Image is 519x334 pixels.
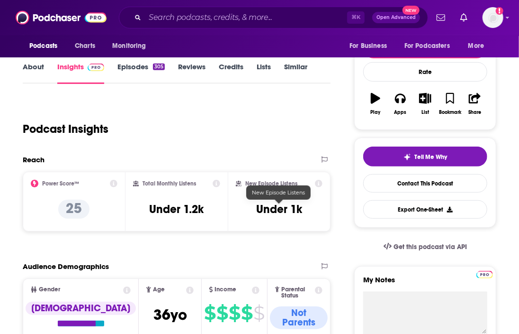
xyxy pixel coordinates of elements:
[42,180,79,187] h2: Power Score™
[483,7,503,28] button: Show profile menu
[462,37,496,55] button: open menu
[343,37,399,55] button: open menu
[57,62,104,84] a: InsightsPodchaser Pro
[363,147,487,167] button: tell me why sparkleTell Me Why
[363,275,487,292] label: My Notes
[349,39,387,53] span: For Business
[404,39,450,53] span: For Podcasters
[376,15,416,20] span: Open Advanced
[149,202,204,216] h3: Under 1.2k
[106,37,158,55] button: open menu
[143,180,196,187] h2: Total Monthly Listens
[476,269,493,278] a: Pro website
[119,7,428,28] div: Search podcasts, credits, & more...
[26,302,136,315] div: [DEMOGRAPHIC_DATA]
[433,9,449,26] a: Show notifications dropdown
[483,7,503,28] img: User Profile
[204,306,215,321] span: $
[256,202,302,216] h3: Under 1k
[23,37,70,55] button: open menu
[241,306,252,321] span: $
[29,39,57,53] span: Podcasts
[439,110,461,115] div: Bookmark
[403,6,420,15] span: New
[483,7,503,28] span: Logged in as jennevievef
[153,287,165,293] span: Age
[88,64,104,71] img: Podchaser Pro
[363,200,487,219] button: Export One-Sheet
[16,9,107,27] img: Podchaser - Follow, Share and Rate Podcasts
[438,87,462,121] button: Bookmark
[398,37,464,55] button: open menu
[394,243,467,251] span: Get this podcast via API
[245,180,297,187] h2: New Episode Listens
[23,155,45,164] h2: Reach
[219,62,243,84] a: Credits
[284,62,307,84] a: Similar
[468,39,484,53] span: More
[270,306,328,329] div: Not Parents
[153,64,165,70] div: 305
[363,87,388,121] button: Play
[23,262,109,271] h2: Audience Demographics
[39,287,60,293] span: Gender
[153,306,187,324] span: 36 yo
[252,189,305,196] span: New Episode Listens
[376,235,474,259] a: Get this podcast via API
[347,11,365,24] span: ⌘ K
[463,87,487,121] button: Share
[496,7,503,15] svg: Add a profile image
[388,87,412,121] button: Apps
[23,62,44,84] a: About
[229,306,240,321] span: $
[476,271,493,278] img: Podchaser Pro
[415,153,447,161] span: Tell Me Why
[468,110,481,115] div: Share
[421,110,429,115] div: List
[23,122,108,136] h1: Podcast Insights
[69,37,101,55] a: Charts
[145,10,347,25] input: Search podcasts, credits, & more...
[253,306,264,321] span: $
[394,110,407,115] div: Apps
[117,62,165,84] a: Episodes305
[363,62,487,82] div: Rate
[403,153,411,161] img: tell me why sparkle
[178,62,206,84] a: Reviews
[363,174,487,193] a: Contact This Podcast
[372,12,420,23] button: Open AdvancedNew
[216,306,228,321] span: $
[371,110,381,115] div: Play
[112,39,146,53] span: Monitoring
[413,87,438,121] button: List
[257,62,271,84] a: Lists
[456,9,471,26] a: Show notifications dropdown
[75,39,95,53] span: Charts
[281,287,313,299] span: Parental Status
[58,200,89,219] p: 25
[215,287,237,293] span: Income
